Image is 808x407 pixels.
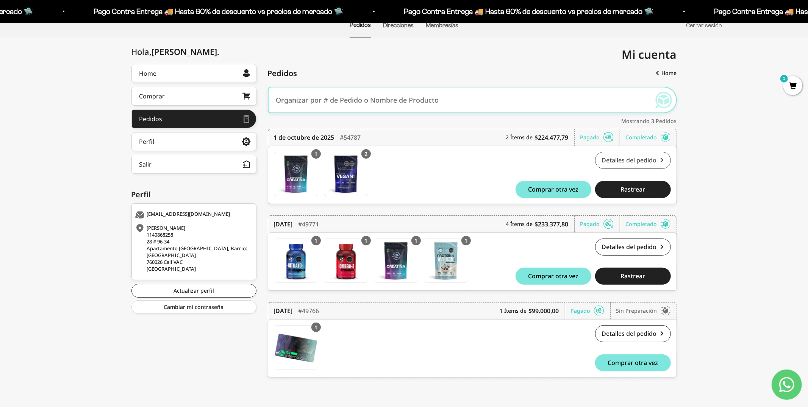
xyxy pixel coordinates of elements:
span: Comprar otra vez [608,360,658,366]
div: 1 [311,236,321,245]
span: Rastrear [620,186,645,192]
span: Pedidos [268,68,297,79]
a: Proteína Vegan - Vainilla - Vainilla 2lb [324,152,368,196]
img: Translation missing: es.Gomas con Omega 3 DHA y Prebióticos [324,239,368,282]
a: Creatina Monohidrato - 300g [274,152,318,196]
a: Actualizar perfil [131,284,256,298]
div: #49771 [299,216,319,232]
a: Home [650,66,677,80]
div: 2 Ítems de [506,129,575,146]
span: Comprar otra vez [528,273,578,279]
div: #49766 [299,303,319,319]
a: Detalles del pedido [595,325,671,342]
div: Pagado [580,216,620,232]
img: Translation missing: es.Membresía Anual [274,326,318,369]
b: $224.477,79 [535,133,569,142]
a: Comprar [131,87,256,106]
img: Translation missing: es.Proteína Vegan - Vainilla - Vainilla 2lb [324,152,368,196]
button: Rastrear [595,181,671,198]
div: #54787 [340,129,361,146]
time: [DATE] [274,220,293,229]
a: Proteína Whey - Cookies & Cream - Cookies & Cream / 2 libras (910g) [424,239,468,283]
div: [PERSON_NAME] 1140868258 28 # 96-34 Apartamento [GEOGRAPHIC_DATA], Barrio: [GEOGRAPHIC_DATA] 7600... [136,225,250,272]
span: [PERSON_NAME] [152,46,220,57]
img: Translation missing: es.Creatina Monohidrato - 300g [274,152,318,196]
button: Rastrear [595,268,671,285]
div: 1 [361,236,371,245]
div: Completado [626,216,671,232]
button: Comprar otra vez [516,268,591,285]
a: Pedidos [131,109,256,128]
span: Mi cuenta [622,47,677,62]
a: Cambiar mi contraseña [131,300,256,314]
div: Sin preparación [616,303,671,319]
div: Comprar [139,93,165,99]
div: Pedidos [139,116,163,122]
b: $233.377,80 [535,220,569,229]
a: Cerrar sesión [686,22,722,28]
div: 1 [311,323,321,332]
a: Perfil [131,132,256,151]
a: Membresía Anual [274,325,318,370]
div: Perfil [131,189,256,200]
div: 1 [461,236,471,245]
span: Rastrear [620,273,645,279]
button: Comprar otra vez [595,354,671,371]
div: Mostrando 3 Pedidos [268,117,677,125]
span: Comprar otra vez [528,186,578,192]
img: Translation missing: es.Creatina Monohidrato [374,239,418,282]
a: Gomas con Omega 3 DHA y Prebióticos [324,239,368,283]
a: Direcciones [383,22,414,28]
img: Translation missing: es.Proteína Whey - Cookies & Cream - Cookies & Cream / 2 libras (910g) [424,239,468,282]
time: 1 de octubre de 2025 [274,133,334,142]
input: Organizar por # de Pedido o Nombre de Producto [276,89,646,111]
div: [EMAIL_ADDRESS][DOMAIN_NAME] [136,211,250,219]
button: Salir [131,155,256,174]
button: Comprar otra vez [516,181,591,198]
a: Detalles del pedido [595,152,671,169]
b: $99.000,00 [529,306,559,315]
div: 1 Ítems de [500,303,565,319]
a: Home [131,64,256,83]
a: Creatina Monohidrato [374,239,418,283]
p: Pago Contra Entrega 🚚 Hasta 60% de descuento vs precios de mercado 🛸 [29,5,278,17]
div: Hola, [131,47,220,56]
div: 4 Ítems de [506,216,575,232]
img: Translation missing: es.Gomas con Citrato de Magnesio [274,239,318,282]
a: 1 [783,82,802,90]
div: 1 [411,236,421,245]
a: Detalles del pedido [595,239,671,256]
p: Pago Contra Entrega 🚚 Hasta 60% de descuento vs precios de mercado 🛸 [339,5,589,17]
time: [DATE] [274,306,293,315]
div: Home [139,70,157,76]
span: . [217,46,220,57]
mark: 1 [780,74,789,83]
div: 1 [311,149,321,159]
div: Pagado [580,129,620,146]
div: Salir [139,161,152,167]
a: Membresías [426,22,458,28]
div: Perfil [139,139,155,145]
a: Pedidos [350,22,371,28]
a: Gomas con Citrato de Magnesio [274,239,318,283]
div: 2 [361,149,371,159]
div: Pagado [571,303,611,319]
div: Completado [626,129,671,146]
